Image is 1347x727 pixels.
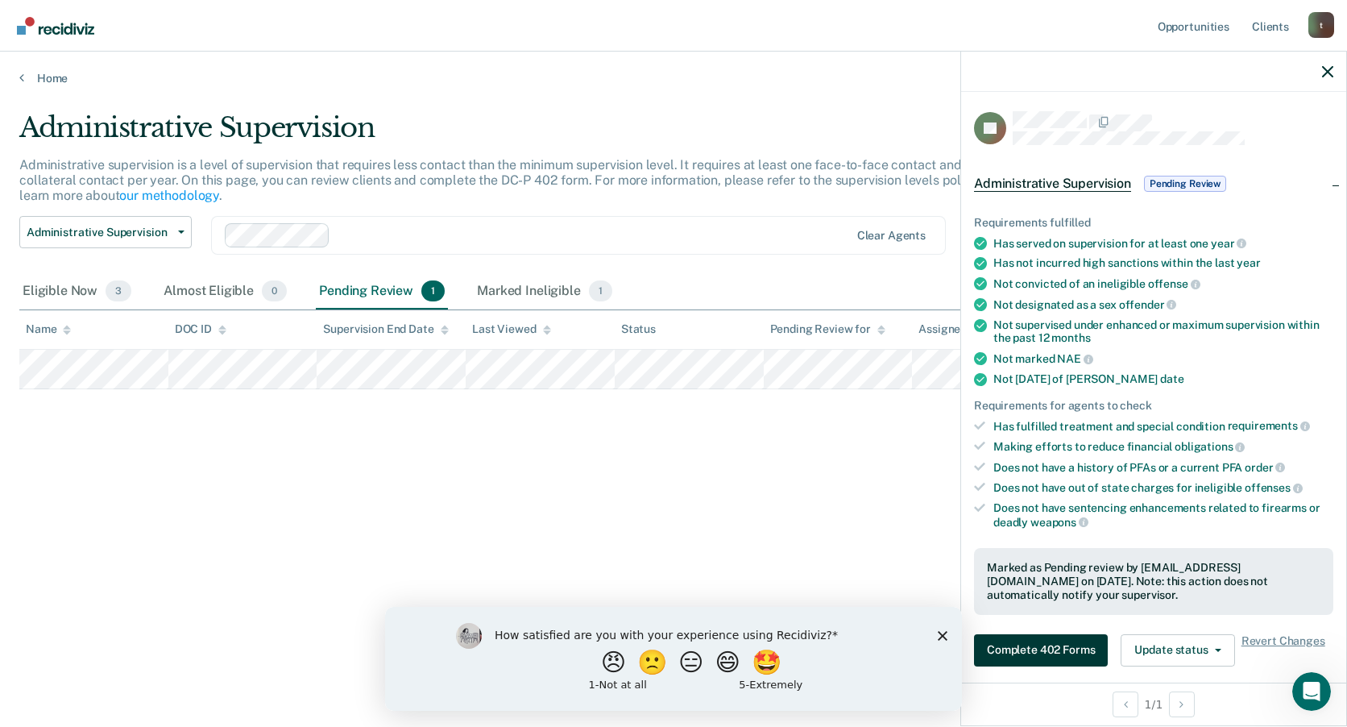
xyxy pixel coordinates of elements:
[1160,372,1183,385] span: date
[589,280,612,301] span: 1
[961,683,1346,725] div: 1 / 1
[993,256,1333,270] div: Has not incurred high sanctions within the last
[993,419,1333,434] div: Has fulfilled treatment and special condition
[993,372,1333,386] div: Not [DATE] of [PERSON_NAME]
[993,276,1333,291] div: Not convicted of an ineligible
[1308,12,1334,38] div: t
[1241,634,1325,667] span: Revert Changes
[26,322,71,336] div: Name
[770,322,885,336] div: Pending Review for
[1051,331,1090,344] span: months
[993,297,1333,312] div: Not designated as a sex
[1144,176,1226,192] span: Pending Review
[27,226,172,239] span: Administrative Supervision
[1175,440,1245,453] span: obligations
[175,322,226,336] div: DOC ID
[421,280,445,301] span: 1
[993,480,1333,495] div: Does not have out of state charges for ineligible
[1245,481,1303,494] span: offenses
[19,71,1328,85] a: Home
[323,322,448,336] div: Supervision End Date
[19,111,1030,157] div: Administrative Supervision
[993,501,1333,529] div: Does not have sentencing enhancements related to firearms or deadly
[474,274,615,309] div: Marked Ineligible
[974,634,1114,667] a: Navigate to form link
[1228,419,1310,432] span: requirements
[1057,352,1092,365] span: NAE
[993,318,1333,346] div: Not supervised under enhanced or maximum supervision within the past 12
[993,439,1333,454] div: Making efforts to reduce financial
[316,274,448,309] div: Pending Review
[385,607,962,711] iframe: Survey by Kim from Recidiviz
[1237,256,1260,269] span: year
[1308,12,1334,38] button: Profile dropdown button
[974,634,1108,667] button: Complete 402 Forms
[106,280,131,301] span: 3
[1211,237,1246,250] span: year
[961,158,1346,210] div: Administrative SupervisionPending Review
[974,176,1131,192] span: Administrative Supervision
[918,322,994,336] div: Assigned to
[1121,634,1234,667] button: Update status
[160,274,290,309] div: Almost Eligible
[1292,672,1331,711] iframe: Intercom live chat
[974,216,1333,230] div: Requirements fulfilled
[857,229,926,243] div: Clear agents
[974,399,1333,413] div: Requirements for agents to check
[472,322,550,336] div: Last Viewed
[1148,277,1200,290] span: offense
[262,280,287,301] span: 0
[1113,692,1138,717] button: Previous Opportunity
[119,188,219,203] a: our methodology
[19,157,1017,203] p: Administrative supervision is a level of supervision that requires less contact than the minimum ...
[1169,692,1195,717] button: Next Opportunity
[993,351,1333,366] div: Not marked
[1119,298,1177,311] span: offender
[17,17,94,35] img: Recidiviz
[19,274,135,309] div: Eligible Now
[987,561,1320,601] div: Marked as Pending review by [EMAIL_ADDRESS][DOMAIN_NAME] on [DATE]. Note: this action does not au...
[1030,516,1088,529] span: weapons
[993,460,1333,475] div: Does not have a history of PFAs or a current PFA order
[621,322,656,336] div: Status
[993,236,1333,251] div: Has served on supervision for at least one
